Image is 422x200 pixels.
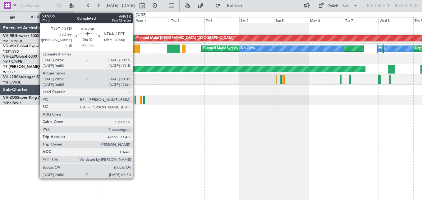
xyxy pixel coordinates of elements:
[16,15,66,19] span: All Aircraft
[315,1,361,11] button: Quick Links
[3,45,51,48] a: VH-VSKGlobal Express XRS
[3,65,60,69] a: T7-[PERSON_NAME]Global 7500
[3,39,22,44] a: YMEN/MEB
[3,96,51,100] a: VH-ZOSSuper King Air 200
[3,80,21,85] a: YSHL/WOL
[203,44,275,53] div: Planned Maint Sydney ([PERSON_NAME] Intl)
[19,1,55,10] input: Trip Number
[3,65,39,69] span: T7-[PERSON_NAME]
[3,45,17,48] span: VH-VSK
[222,3,248,8] span: Refresh
[3,70,20,74] a: WSSL/XSP
[75,12,86,18] div: [DATE]
[7,12,67,22] button: All Aircraft
[3,101,21,105] a: YSBK/BWU
[328,3,349,9] div: Quick Links
[3,75,43,79] a: VH-L2BChallenger 604
[241,44,255,53] div: No Crew
[309,17,344,23] div: Mon 6
[66,17,100,23] div: Mon 29
[3,55,37,59] a: VH-LEPGlobal 6000
[274,17,309,23] div: Sun 5
[136,34,234,43] div: Planned Maint [GEOGRAPHIC_DATA] ([GEOGRAPHIC_DATA])
[3,96,17,100] span: VH-ZOS
[204,17,239,23] div: Fri 3
[106,3,135,8] span: [DATE] - [DATE]
[3,55,16,59] span: VH-LEP
[3,34,16,38] span: VH-RIU
[3,49,19,54] a: YSSY/SYD
[378,17,413,23] div: Wed 8
[170,17,204,23] div: Thu 2
[3,75,16,79] span: VH-L2B
[378,44,386,53] div: MEL
[136,12,146,18] div: [DATE]
[3,34,42,38] a: VH-RIUHawker 800XP
[239,17,274,23] div: Sat 4
[3,60,22,64] a: YMEN/MEB
[100,17,135,23] div: Tue 30
[344,17,378,23] div: Tue 7
[135,17,170,23] div: Wed 1
[212,1,250,11] button: Refresh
